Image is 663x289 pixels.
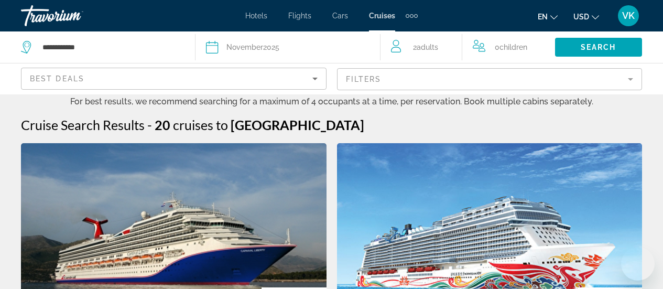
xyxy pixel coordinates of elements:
[147,117,152,133] span: -
[381,31,555,63] button: Travelers: 2 adults, 0 children
[231,117,364,133] span: [GEOGRAPHIC_DATA]
[499,43,527,51] span: Children
[538,13,548,21] span: en
[406,7,418,24] button: Extra navigation items
[622,10,635,21] span: VK
[173,117,228,133] span: cruises to
[288,12,311,20] a: Flights
[615,5,642,27] button: User Menu
[30,72,318,85] mat-select: Sort by
[21,2,126,29] a: Travorium
[413,40,438,55] span: 2
[245,12,267,20] a: Hotels
[495,40,527,55] span: 0
[369,12,395,20] a: Cruises
[226,43,263,51] span: November
[332,12,348,20] a: Cars
[226,40,279,55] div: 2025
[538,9,558,24] button: Change language
[206,31,369,63] button: November2025
[621,247,655,281] iframe: Button to launch messaging window
[573,13,589,21] span: USD
[581,43,616,51] span: Search
[30,74,84,83] span: Best Deals
[573,9,599,24] button: Change currency
[21,117,145,133] h1: Cruise Search Results
[555,38,642,57] button: Search
[337,68,643,91] button: Filter
[417,43,438,51] span: Adults
[155,117,170,133] span: 20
